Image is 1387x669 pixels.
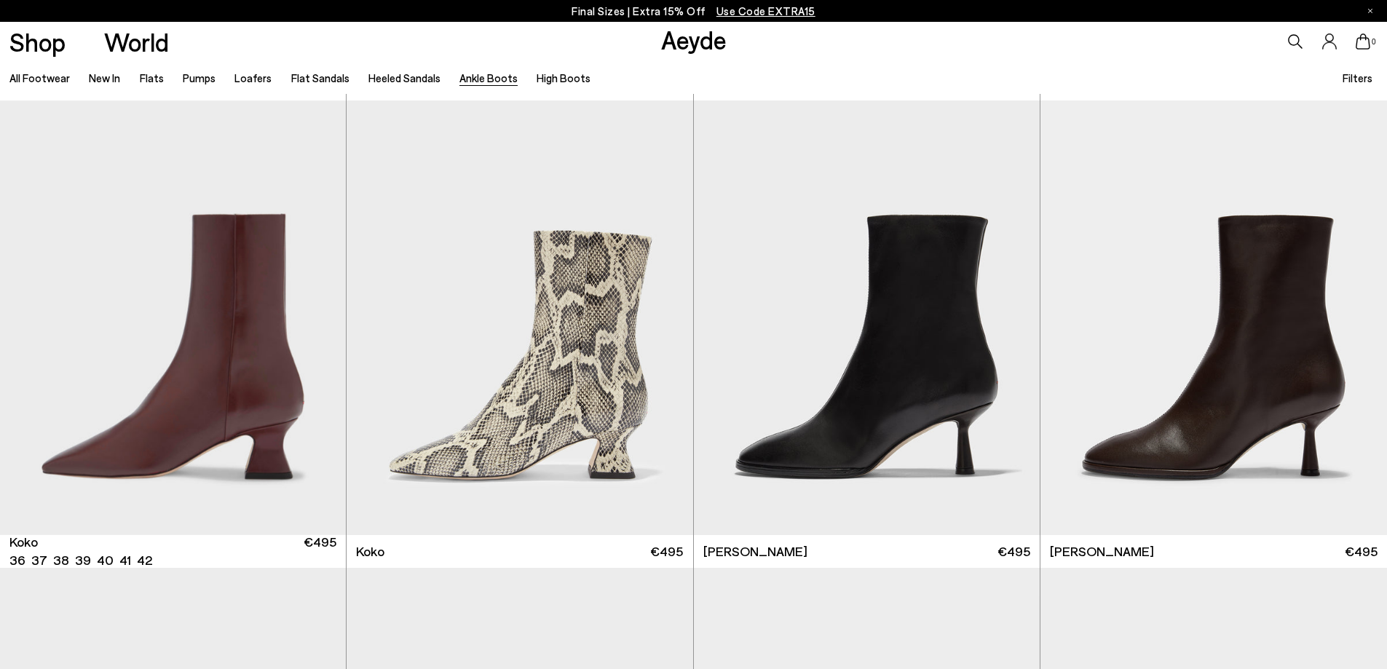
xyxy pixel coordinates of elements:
[1345,542,1378,561] span: €495
[356,542,384,561] span: Koko
[1040,535,1387,568] a: [PERSON_NAME] €495
[537,71,590,84] a: High Boots
[291,71,349,84] a: Flat Sandals
[572,2,815,20] p: Final Sizes | Extra 15% Off
[89,71,120,84] a: New In
[661,24,727,55] a: Aeyde
[234,71,272,84] a: Loafers
[183,71,216,84] a: Pumps
[304,533,336,569] span: €495
[997,542,1030,561] span: €495
[9,71,70,84] a: All Footwear
[119,551,131,569] li: 41
[75,551,91,569] li: 39
[104,29,169,55] a: World
[9,551,25,569] li: 36
[694,535,1040,568] a: [PERSON_NAME] €495
[1356,33,1370,50] a: 0
[650,542,683,561] span: €495
[346,100,692,535] img: Koko Leather Ankle Boots
[368,71,440,84] a: Heeled Sandals
[716,4,815,17] span: Navigate to /collections/ss25-final-sizes
[347,535,692,568] a: Koko €495
[9,533,38,551] span: Koko
[694,100,1040,535] img: Dorothy Soft Sock Boots
[137,551,152,569] li: 42
[347,100,692,535] img: Koko Regal Heel Boots
[1343,71,1372,84] span: Filters
[9,551,148,569] ul: variant
[31,551,47,569] li: 37
[1370,38,1378,46] span: 0
[1040,100,1387,535] img: Dorothy Soft Sock Boots
[97,551,114,569] li: 40
[53,551,69,569] li: 38
[1050,542,1154,561] span: [PERSON_NAME]
[140,71,164,84] a: Flats
[703,542,807,561] span: [PERSON_NAME]
[9,29,66,55] a: Shop
[459,71,518,84] a: Ankle Boots
[346,100,692,535] div: 2 / 6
